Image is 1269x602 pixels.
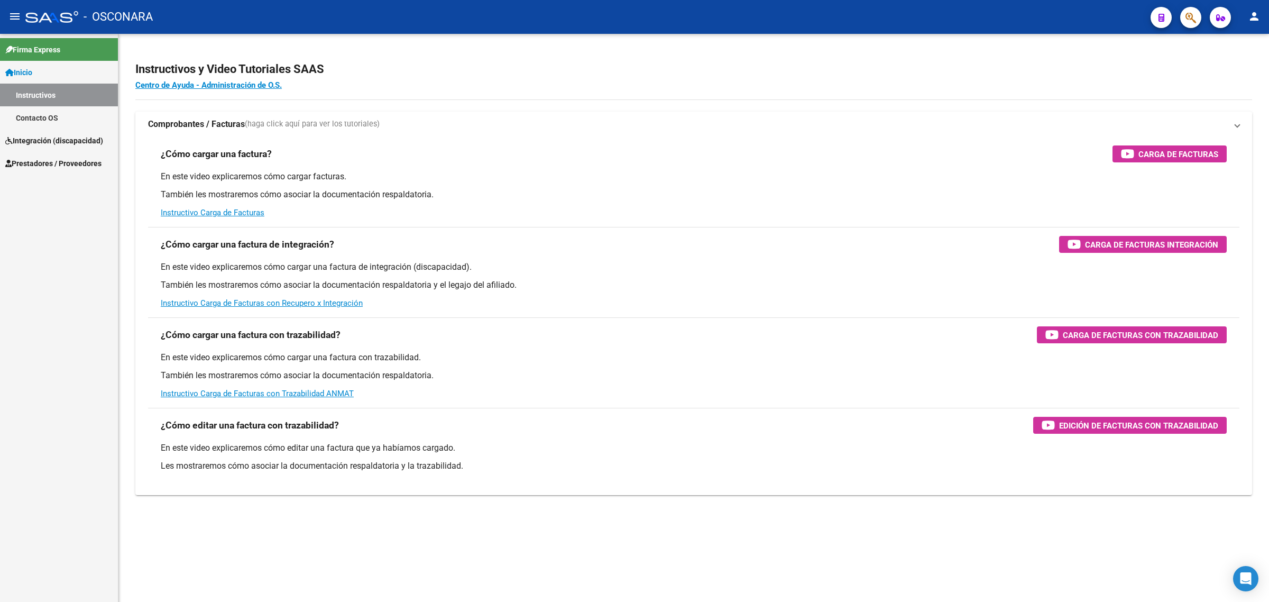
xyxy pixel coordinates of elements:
[1059,236,1227,253] button: Carga de Facturas Integración
[161,237,334,252] h3: ¿Cómo cargar una factura de integración?
[1138,148,1218,161] span: Carga de Facturas
[245,118,380,130] span: (haga click aquí para ver los tutoriales)
[8,10,21,23] mat-icon: menu
[161,279,1227,291] p: También les mostraremos cómo asociar la documentación respaldatoria y el legajo del afiliado.
[161,389,354,398] a: Instructivo Carga de Facturas con Trazabilidad ANMAT
[1063,329,1218,342] span: Carga de Facturas con Trazabilidad
[161,208,264,217] a: Instructivo Carga de Facturas
[161,370,1227,381] p: También les mostraremos cómo asociar la documentación respaldatoria.
[148,118,245,130] strong: Comprobantes / Facturas
[84,5,153,29] span: - OSCONARA
[161,171,1227,183] p: En este video explicaremos cómo cargar facturas.
[5,158,102,169] span: Prestadores / Proveedores
[161,442,1227,454] p: En este video explicaremos cómo editar una factura que ya habíamos cargado.
[161,261,1227,273] p: En este video explicaremos cómo cargar una factura de integración (discapacidad).
[135,112,1252,137] mat-expansion-panel-header: Comprobantes / Facturas(haga click aquí para ver los tutoriales)
[1059,419,1218,432] span: Edición de Facturas con Trazabilidad
[5,67,32,78] span: Inicio
[1037,326,1227,343] button: Carga de Facturas con Trazabilidad
[161,189,1227,200] p: También les mostraremos cómo asociar la documentación respaldatoria.
[135,59,1252,79] h2: Instructivos y Video Tutoriales SAAS
[161,327,341,342] h3: ¿Cómo cargar una factura con trazabilidad?
[1112,145,1227,162] button: Carga de Facturas
[5,44,60,56] span: Firma Express
[161,298,363,308] a: Instructivo Carga de Facturas con Recupero x Integración
[1248,10,1261,23] mat-icon: person
[1033,417,1227,434] button: Edición de Facturas con Trazabilidad
[161,352,1227,363] p: En este video explicaremos cómo cargar una factura con trazabilidad.
[161,418,339,433] h3: ¿Cómo editar una factura con trazabilidad?
[5,135,103,147] span: Integración (discapacidad)
[1233,566,1258,591] div: Open Intercom Messenger
[161,460,1227,472] p: Les mostraremos cómo asociar la documentación respaldatoria y la trazabilidad.
[135,137,1252,495] div: Comprobantes / Facturas(haga click aquí para ver los tutoriales)
[1085,238,1218,251] span: Carga de Facturas Integración
[161,147,272,161] h3: ¿Cómo cargar una factura?
[135,80,282,90] a: Centro de Ayuda - Administración de O.S.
